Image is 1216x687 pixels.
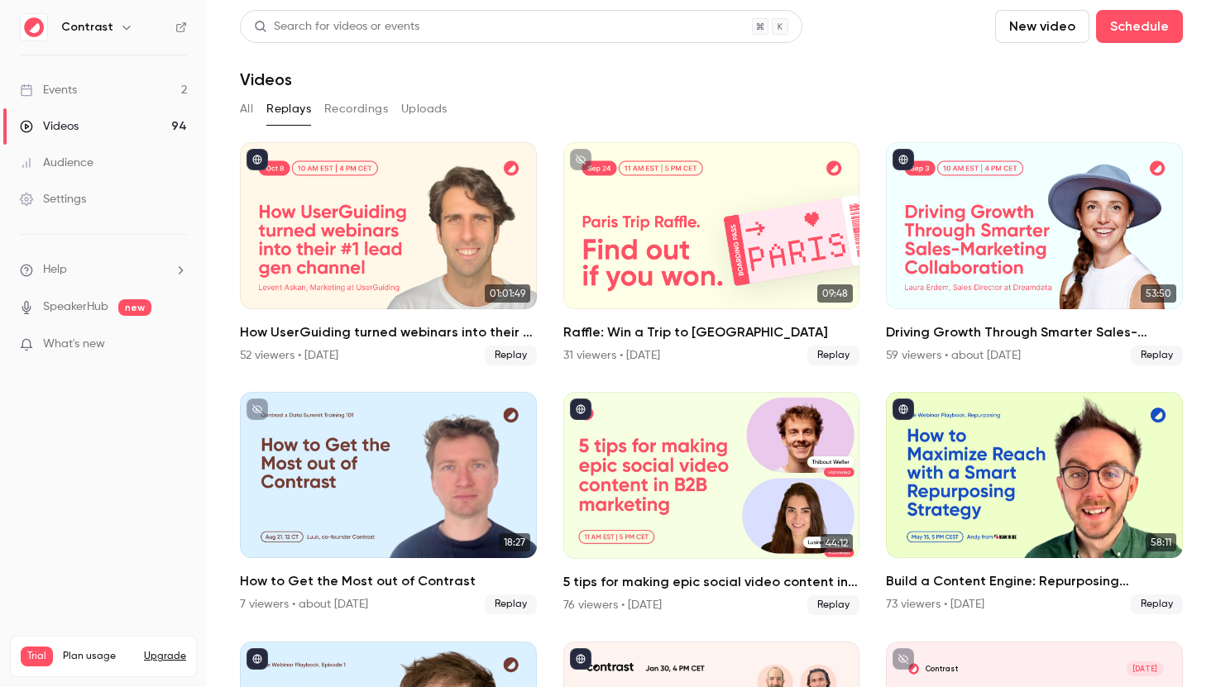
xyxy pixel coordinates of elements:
a: SpeakerHub [43,298,108,316]
span: Replay [1131,346,1183,365]
div: Settings [20,191,86,208]
span: Replay [485,594,537,614]
button: published [570,648,591,670]
span: [DATE] [1127,661,1163,676]
h2: How UserGuiding turned webinars into their #1 lead gen channel [240,322,537,342]
span: 58:11 [1146,533,1176,551]
button: unpublished [247,398,268,420]
button: published [570,398,591,420]
li: 5 tips for making epic social video content in B2B marketing [563,392,860,615]
section: Videos [240,10,1183,677]
button: unpublished [893,648,914,670]
button: published [247,149,268,170]
span: Help [43,261,67,279]
div: Audience [20,155,93,171]
div: Events [20,82,77,98]
div: Search for videos or events [254,18,419,36]
h6: Contrast [61,19,113,36]
li: How UserGuiding turned webinars into their #1 lead gen channel [240,142,537,365]
button: unpublished [570,149,591,170]
div: 76 viewers • [DATE] [563,597,662,613]
div: 73 viewers • [DATE] [886,596,984,613]
div: 31 viewers • [DATE] [563,347,660,364]
button: Schedule [1096,10,1183,43]
li: Build a Content Engine: Repurposing Strategies for SaaS Teams [886,392,1183,615]
div: 7 viewers • about [DATE] [240,596,368,613]
button: Replays [266,96,311,122]
a: 44:125 tips for making epic social video content in B2B marketing76 viewers • [DATE]Replay [563,392,860,615]
span: Replay [485,346,537,365]
span: Trial [21,646,53,666]
span: Replay [807,346,859,365]
img: Contrast [21,14,47,41]
div: 59 viewers • about [DATE] [886,347,1021,364]
a: 58:11Build a Content Engine: Repurposing Strategies for SaaS Teams73 viewers • [DATE]Replay [886,392,1183,615]
li: How to Get the Most out of Contrast [240,392,537,615]
li: Driving Growth Through Smarter Sales-Marketing Collaboration [886,142,1183,365]
div: Videos [20,118,79,135]
h2: 5 tips for making epic social video content in B2B marketing [563,572,860,592]
h2: Driving Growth Through Smarter Sales-Marketing Collaboration [886,322,1183,342]
h2: Raffle: Win a Trip to [GEOGRAPHIC_DATA] [563,322,860,342]
button: published [893,398,914,420]
h2: How to Get the Most out of Contrast [240,571,537,591]
span: Plan usage [63,650,134,663]
h2: Build a Content Engine: Repurposing Strategies for SaaS Teams [886,571,1183,591]
li: help-dropdown-opener [20,261,187,279]
span: new [118,299,151,316]
span: What's new [43,336,105,353]
button: Recordings [324,96,388,122]
button: All [240,96,253,122]
span: 18:27 [499,533,530,551]
button: published [247,648,268,670]
button: published [893,149,914,170]
span: Replay [807,595,859,615]
button: Uploads [401,96,448,122]
span: 44:12 [821,534,853,552]
div: 52 viewers • [DATE] [240,347,338,364]
p: Contrast [926,664,958,674]
li: Raffle: Win a Trip to Paris [563,142,860,365]
a: 01:01:49How UserGuiding turned webinars into their #1 lead gen channel52 viewers • [DATE]Replay [240,142,537,365]
span: Replay [1131,594,1183,614]
a: 09:48Raffle: Win a Trip to [GEOGRAPHIC_DATA]31 viewers • [DATE]Replay [563,142,860,365]
a: 18:27How to Get the Most out of Contrast7 viewers • about [DATE]Replay [240,392,537,615]
button: Upgrade [144,650,186,663]
span: 09:48 [817,284,853,303]
button: New video [995,10,1089,43]
span: 01:01:49 [485,284,530,303]
h1: Videos [240,69,292,89]
a: 53:50Driving Growth Through Smarter Sales-Marketing Collaboration59 viewers • about [DATE]Replay [886,142,1183,365]
span: 53:50 [1141,284,1176,303]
